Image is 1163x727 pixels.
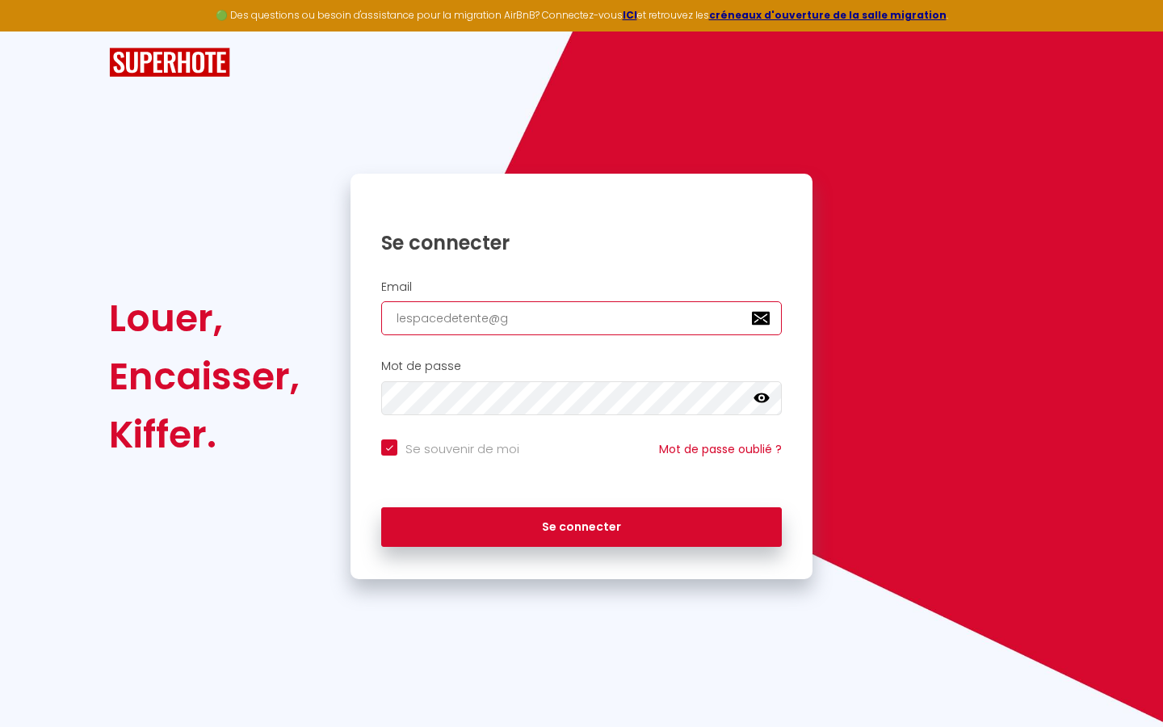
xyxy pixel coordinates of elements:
[381,359,782,373] h2: Mot de passe
[381,230,782,255] h1: Se connecter
[659,441,782,457] a: Mot de passe oublié ?
[623,8,637,22] a: ICI
[381,301,782,335] input: Ton Email
[13,6,61,55] button: Ouvrir le widget de chat LiveChat
[381,507,782,548] button: Se connecter
[109,347,300,406] div: Encaisser,
[381,280,782,294] h2: Email
[709,8,947,22] a: créneaux d'ouverture de la salle migration
[109,406,300,464] div: Kiffer.
[109,48,230,78] img: SuperHote logo
[109,289,300,347] div: Louer,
